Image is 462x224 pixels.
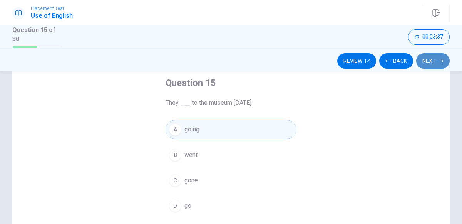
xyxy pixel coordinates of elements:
span: going [184,125,199,134]
span: gone [184,176,198,185]
div: C [169,174,181,187]
button: 00:03:37 [408,29,450,45]
span: go [184,201,191,211]
div: B [169,149,181,161]
h1: Question 15 of 30 [12,25,62,44]
button: Dgo [166,196,296,216]
div: D [169,200,181,212]
h1: Use of English [31,11,73,20]
span: They ___ to the museum [DATE]. [166,98,296,108]
button: Bwent [166,145,296,165]
button: Cgone [166,171,296,190]
button: Agoing [166,120,296,139]
div: A [169,123,181,136]
span: 00:03:37 [422,34,443,40]
button: Next [416,53,450,69]
button: Back [379,53,413,69]
h4: Question 15 [166,77,296,89]
span: Placement Test [31,6,73,11]
span: went [184,150,198,160]
button: Review [337,53,376,69]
